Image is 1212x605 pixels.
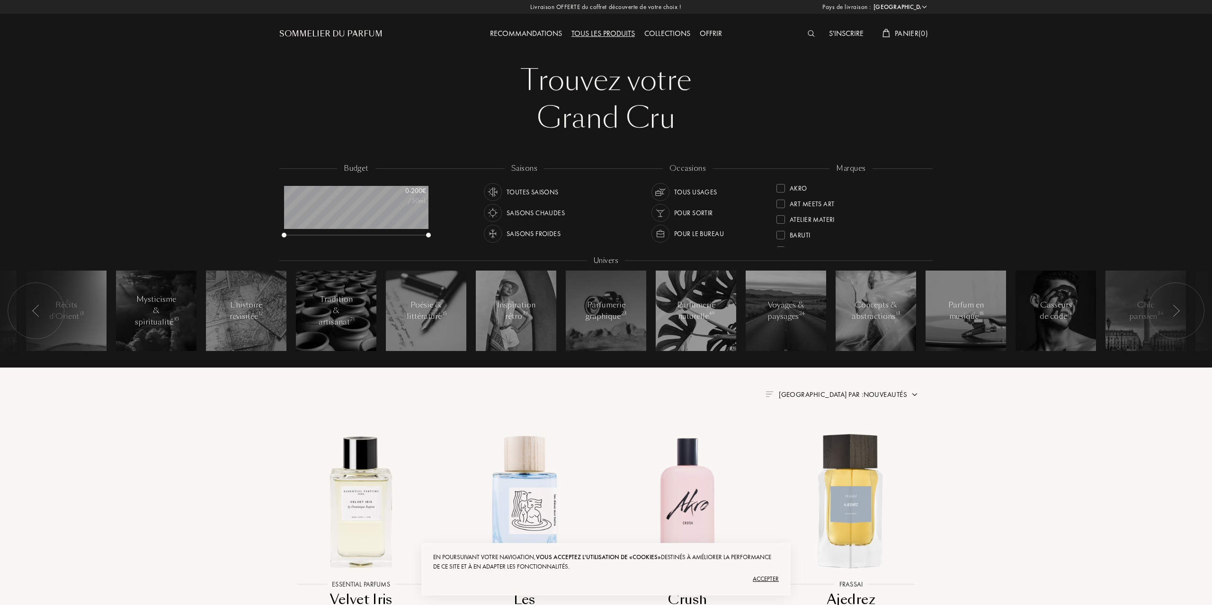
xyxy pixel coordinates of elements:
[882,29,890,37] img: cart_white.svg
[614,427,761,574] img: Crush Akro
[379,186,426,196] div: 0 - 200 €
[567,28,640,40] div: Tous les produits
[790,227,811,240] div: Baruti
[822,2,871,12] span: Pays de livraison :
[895,28,928,38] span: Panier ( 0 )
[640,28,695,38] a: Collections
[640,28,695,40] div: Collections
[496,299,536,322] div: Inspiration rétro
[777,427,925,574] img: Ajedrez Frassai
[316,294,356,328] div: Tradition & artisanat
[174,316,178,323] span: 10
[586,299,626,322] div: Parfumerie graphique
[587,255,625,266] div: Univers
[507,225,561,243] div: Saisons froides
[486,185,499,199] img: usage_season_average_white.svg
[567,28,640,38] a: Tous les produits
[485,28,567,38] a: Recommandations
[523,310,528,317] span: 37
[946,299,986,322] div: Parfum en musique
[654,206,667,219] img: usage_occasion_party_white.svg
[1036,299,1076,322] div: Casseurs de code
[766,391,773,397] img: filter_by.png
[226,299,267,322] div: L'histoire revisitée
[442,310,446,317] span: 15
[695,28,727,40] div: Offrir
[621,310,627,317] span: 23
[824,28,868,38] a: S'inscrire
[663,163,713,174] div: occasions
[829,163,872,174] div: marques
[379,196,426,206] div: /50mL
[790,196,834,209] div: Art Meets Art
[258,310,263,317] span: 12
[32,305,40,317] img: arr_left.svg
[1172,305,1180,317] img: arr_left.svg
[406,299,446,322] div: Poésie & littérature
[485,28,567,40] div: Recommandations
[790,243,837,255] div: Binet-Papillon
[286,61,926,99] div: Trouvez votre
[654,185,667,199] img: usage_occasion_all_white.svg
[766,299,806,322] div: Voyages & paysages
[536,553,661,561] span: vous acceptez l'utilisation de «cookies»
[824,28,868,40] div: S'inscrire
[433,552,779,571] div: En poursuivant votre navigation, destinés à améliorer la performance de ce site et à en adapter l...
[779,390,907,399] span: [GEOGRAPHIC_DATA] par : Nouveautés
[507,204,565,222] div: Saisons chaudes
[507,183,559,201] div: Toutes saisons
[486,206,499,219] img: usage_season_hot_white.svg
[451,427,598,574] img: Les Dieux aux Bains Hellenist
[790,211,835,224] div: Atelier Materi
[654,227,667,240] img: usage_occasion_work_white.svg
[135,294,178,328] div: Mysticisme & spiritualité
[350,316,355,323] span: 71
[674,204,713,222] div: Pour sortir
[695,28,727,38] a: Offrir
[286,99,926,137] div: Grand Cru
[790,180,807,193] div: Akro
[674,183,717,201] div: Tous usages
[709,310,714,317] span: 49
[337,163,375,174] div: budget
[676,299,716,322] div: Parfumerie naturelle
[852,299,900,322] div: Concepts & abstractions
[911,391,918,398] img: arrow.png
[433,571,779,587] div: Accepter
[979,310,983,317] span: 18
[1068,310,1072,317] span: 14
[505,163,544,174] div: saisons
[486,227,499,240] img: usage_season_cold_white.svg
[799,310,805,317] span: 24
[896,310,900,317] span: 13
[674,225,724,243] div: Pour le bureau
[808,30,815,37] img: search_icn_white.svg
[287,427,435,574] img: Velvet Iris Essential Parfums
[279,28,383,40] a: Sommelier du Parfum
